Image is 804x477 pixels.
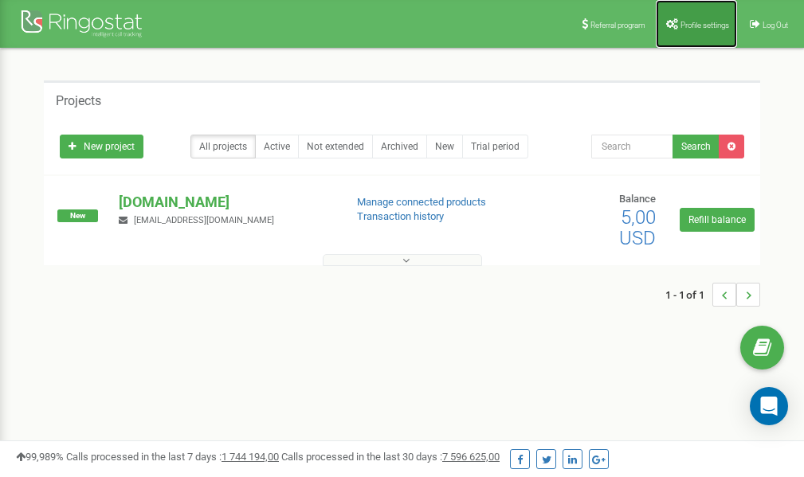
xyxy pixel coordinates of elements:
[281,451,500,463] span: Calls processed in the last 30 days :
[66,451,279,463] span: Calls processed in the last 7 days :
[665,267,760,323] nav: ...
[680,21,729,29] span: Profile settings
[255,135,299,158] a: Active
[426,135,463,158] a: New
[763,21,788,29] span: Log Out
[16,451,64,463] span: 99,989%
[590,21,645,29] span: Referral program
[372,135,427,158] a: Archived
[442,451,500,463] u: 7 596 625,00
[57,209,98,222] span: New
[591,135,673,158] input: Search
[222,451,279,463] u: 1 744 194,00
[619,206,656,249] span: 5,00 USD
[119,192,331,213] p: [DOMAIN_NAME]
[619,193,656,205] span: Balance
[680,208,755,232] a: Refill balance
[134,215,274,225] span: [EMAIL_ADDRESS][DOMAIN_NAME]
[665,283,712,307] span: 1 - 1 of 1
[190,135,256,158] a: All projects
[357,196,486,208] a: Manage connected products
[357,210,444,222] a: Transaction history
[673,135,720,158] button: Search
[56,94,101,108] h5: Projects
[750,387,788,425] div: Open Intercom Messenger
[60,135,143,158] a: New project
[298,135,373,158] a: Not extended
[462,135,528,158] a: Trial period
